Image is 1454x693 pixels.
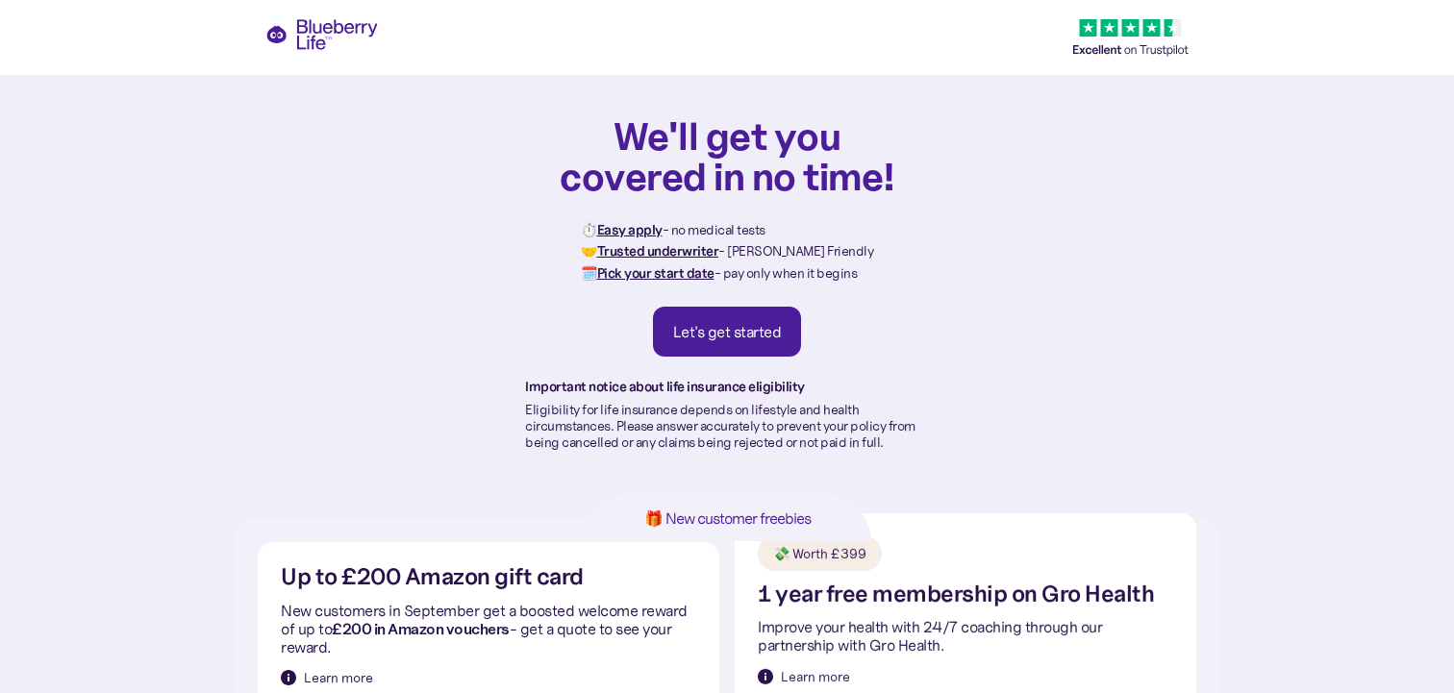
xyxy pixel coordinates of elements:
[673,322,782,341] div: Let's get started
[281,565,584,589] h2: Up to £200 Amazon gift card
[758,582,1154,606] h2: 1 year free membership on Gro Health
[525,402,929,450] p: Eligibility for life insurance depends on lifestyle and health circumstances. Please answer accur...
[781,667,850,686] div: Learn more
[597,242,719,260] strong: Trusted underwriter
[758,618,1173,655] p: Improve your health with 24/7 coaching through our partnership with Gro Health.
[304,668,373,687] div: Learn more
[559,115,895,196] h1: We'll get you covered in no time!
[758,667,850,686] a: Learn more
[597,221,663,238] strong: Easy apply
[653,307,802,357] a: Let's get started
[581,219,873,284] p: ⏱️ - no medical tests 🤝 - [PERSON_NAME] Friendly 🗓️ - pay only when it begins
[281,668,373,687] a: Learn more
[332,619,510,638] strong: £200 in Amazon vouchers
[281,602,696,657] p: New customers in September get a boosted welcome reward of up to - get a quote to see your reward.
[773,544,866,563] div: 💸 Worth £399
[525,378,805,395] strong: Important notice about life insurance eligibility
[614,510,840,527] h1: 🎁 New customer freebies
[597,264,714,282] strong: Pick your start date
